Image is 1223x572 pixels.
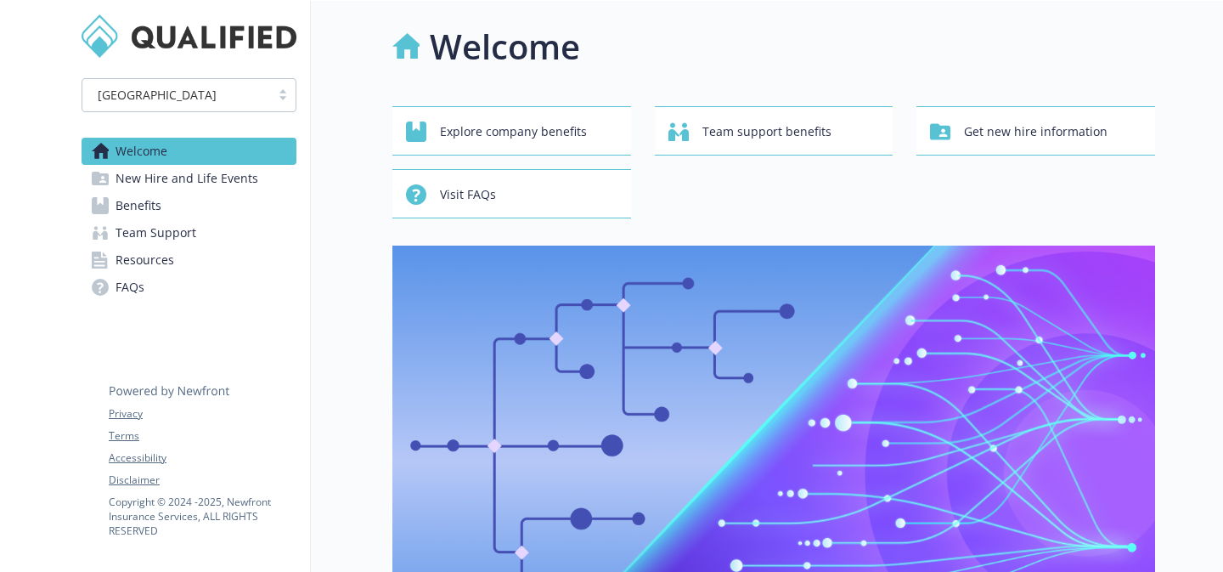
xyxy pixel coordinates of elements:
[430,21,580,72] h1: Welcome
[116,274,144,301] span: FAQs
[116,165,258,192] span: New Hire and Life Events
[109,473,296,488] a: Disclaimer
[392,106,631,156] button: Explore company benefits
[82,138,296,165] a: Welcome
[116,138,167,165] span: Welcome
[82,192,296,219] a: Benefits
[91,86,262,104] span: [GEOGRAPHIC_DATA]
[109,495,296,538] p: Copyright © 2024 - 2025 , Newfront Insurance Services, ALL RIGHTS RESERVED
[82,274,296,301] a: FAQs
[98,86,217,104] span: [GEOGRAPHIC_DATA]
[82,165,296,192] a: New Hire and Life Events
[82,219,296,246] a: Team Support
[655,106,893,156] button: Team support benefits
[109,406,296,422] a: Privacy
[916,106,1155,156] button: Get new hire information
[109,450,296,466] a: Accessibility
[109,428,296,444] a: Terms
[116,219,196,246] span: Team Support
[440,116,587,148] span: Explore company benefits
[392,169,631,218] button: Visit FAQs
[116,246,174,274] span: Resources
[964,116,1107,148] span: Get new hire information
[82,246,296,274] a: Resources
[702,116,831,148] span: Team support benefits
[116,192,161,219] span: Benefits
[440,178,496,211] span: Visit FAQs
